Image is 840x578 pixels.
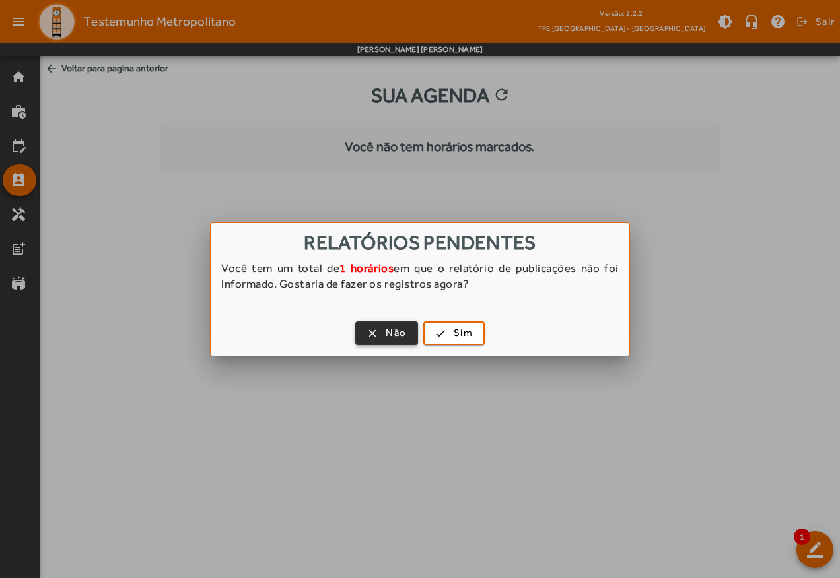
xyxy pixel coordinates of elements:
[211,260,629,305] div: Você tem um total de em que o relatório de publicações não foi informado. Gostaria de fazer os re...
[386,325,406,340] span: Não
[339,261,394,274] span: 1 horários
[355,321,418,345] button: Não
[454,325,473,340] span: Sim
[304,231,536,254] span: Relatórios pendentes
[423,321,485,345] button: Sim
